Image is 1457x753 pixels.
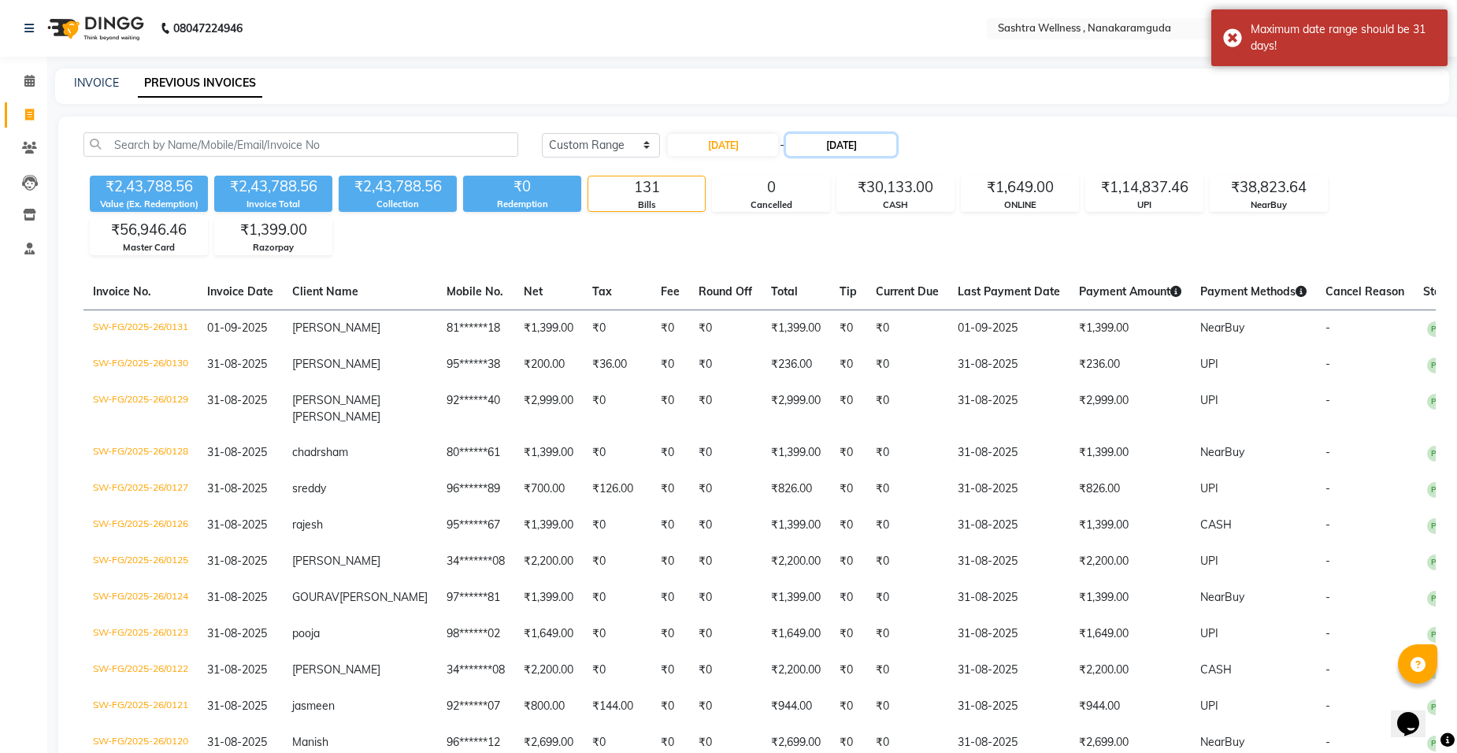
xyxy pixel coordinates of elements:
[1325,321,1330,335] span: -
[830,435,866,471] td: ₹0
[866,652,948,688] td: ₹0
[1079,284,1181,299] span: Payment Amount
[713,198,829,212] div: Cancelled
[207,393,267,407] span: 31-08-2025
[830,580,866,616] td: ₹0
[1325,662,1330,677] span: -
[866,543,948,580] td: ₹0
[583,507,651,543] td: ₹0
[1070,471,1191,507] td: ₹826.00
[830,507,866,543] td: ₹0
[83,543,198,580] td: SW-FG/2025-26/0125
[762,616,830,652] td: ₹1,649.00
[1210,198,1327,212] div: NearBuy
[339,590,428,604] span: [PERSON_NAME]
[298,481,326,495] span: reddy
[1325,393,1330,407] span: -
[447,284,503,299] span: Mobile No.
[83,383,198,435] td: SW-FG/2025-26/0129
[292,590,339,604] span: GOURAV
[1391,690,1441,737] iframe: chat widget
[1325,445,1330,459] span: -
[524,284,543,299] span: Net
[292,284,358,299] span: Client Name
[866,688,948,725] td: ₹0
[74,76,119,90] a: INVOICE
[583,310,651,347] td: ₹0
[215,219,332,241] div: ₹1,399.00
[830,310,866,347] td: ₹0
[762,580,830,616] td: ₹1,399.00
[583,543,651,580] td: ₹0
[651,383,689,435] td: ₹0
[583,652,651,688] td: ₹0
[514,580,583,616] td: ₹1,399.00
[83,347,198,383] td: SW-FG/2025-26/0130
[866,383,948,435] td: ₹0
[292,554,380,568] span: [PERSON_NAME]
[651,616,689,652] td: ₹0
[292,321,380,335] span: [PERSON_NAME]
[1200,735,1244,749] span: NearBuy
[83,688,198,725] td: SW-FG/2025-26/0121
[866,435,948,471] td: ₹0
[1325,481,1330,495] span: -
[689,347,762,383] td: ₹0
[583,471,651,507] td: ₹126.00
[837,198,954,212] div: CASH
[962,198,1078,212] div: ONLINE
[1200,321,1244,335] span: NearBuy
[668,134,778,156] input: Start Date
[207,481,267,495] span: 31-08-2025
[651,543,689,580] td: ₹0
[1427,321,1454,337] span: PAID
[91,241,207,254] div: Master Card
[1325,284,1404,299] span: Cancel Reason
[771,284,798,299] span: Total
[948,543,1070,580] td: 31-08-2025
[762,383,830,435] td: ₹2,999.00
[1325,554,1330,568] span: -
[1070,310,1191,347] td: ₹1,399.00
[1200,393,1218,407] span: UPI
[463,176,581,198] div: ₹0
[207,445,267,459] span: 31-08-2025
[689,616,762,652] td: ₹0
[583,347,651,383] td: ₹36.00
[292,626,320,640] span: pooja
[514,507,583,543] td: ₹1,399.00
[83,616,198,652] td: SW-FG/2025-26/0123
[1070,616,1191,652] td: ₹1,649.00
[840,284,857,299] span: Tip
[1427,518,1454,534] span: PAID
[1427,394,1454,410] span: PAID
[292,393,380,407] span: [PERSON_NAME]
[948,688,1070,725] td: 31-08-2025
[651,471,689,507] td: ₹0
[1427,627,1454,643] span: PAID
[91,219,207,241] div: ₹56,946.46
[83,132,518,157] input: Search by Name/Mobile/Email/Invoice No
[339,198,457,211] div: Collection
[514,383,583,435] td: ₹2,999.00
[762,471,830,507] td: ₹826.00
[1070,652,1191,688] td: ₹2,200.00
[93,284,151,299] span: Invoice No.
[1070,543,1191,580] td: ₹2,200.00
[830,471,866,507] td: ₹0
[463,198,581,211] div: Redemption
[830,688,866,725] td: ₹0
[830,616,866,652] td: ₹0
[514,616,583,652] td: ₹1,649.00
[948,507,1070,543] td: 31-08-2025
[207,699,267,713] span: 31-08-2025
[1200,662,1232,677] span: CASH
[1423,284,1457,299] span: Status
[1427,482,1454,498] span: PAID
[1427,358,1454,373] span: PAID
[514,347,583,383] td: ₹200.00
[83,471,198,507] td: SW-FG/2025-26/0127
[583,435,651,471] td: ₹0
[837,176,954,198] div: ₹30,133.00
[1070,507,1191,543] td: ₹1,399.00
